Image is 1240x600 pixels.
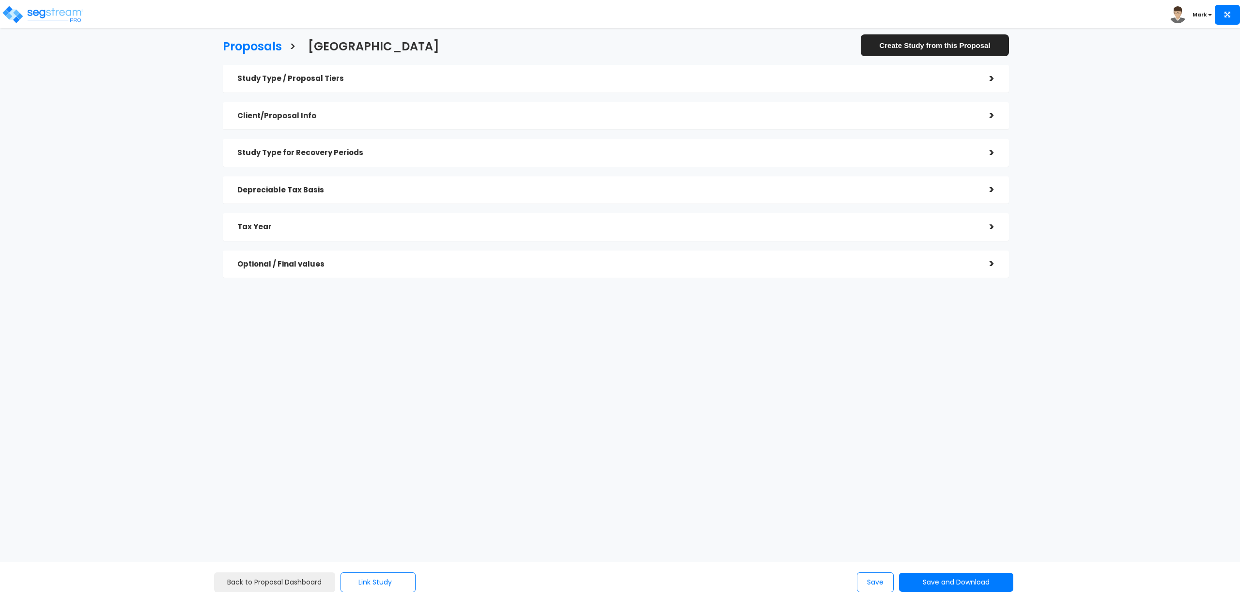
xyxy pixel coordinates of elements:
h3: Proposals [223,40,282,55]
a: Proposals [216,31,282,60]
h5: Tax Year [237,223,975,231]
button: Save and Download [899,573,1013,592]
a: Create Study from this Proposal [861,34,1009,56]
div: > [975,145,994,160]
div: > [975,220,994,235]
a: [GEOGRAPHIC_DATA] [301,31,439,60]
h3: > [289,40,296,55]
h5: Client/Proposal Info [237,112,975,120]
h3: [GEOGRAPHIC_DATA] [308,40,439,55]
b: Mark [1193,11,1207,18]
h5: Depreciable Tax Basis [237,186,975,194]
h5: Study Type / Proposal Tiers [237,75,975,83]
img: avatar.png [1169,6,1186,23]
h5: Study Type for Recovery Periods [237,149,975,157]
button: Link Study [341,572,416,592]
button: Save [857,572,894,592]
a: Back to Proposal Dashboard [214,572,335,592]
div: > [975,182,994,197]
div: > [975,108,994,123]
h5: Optional / Final values [237,260,975,268]
div: > [975,71,994,86]
div: > [975,256,994,271]
img: logo_pro_r.png [1,5,84,24]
